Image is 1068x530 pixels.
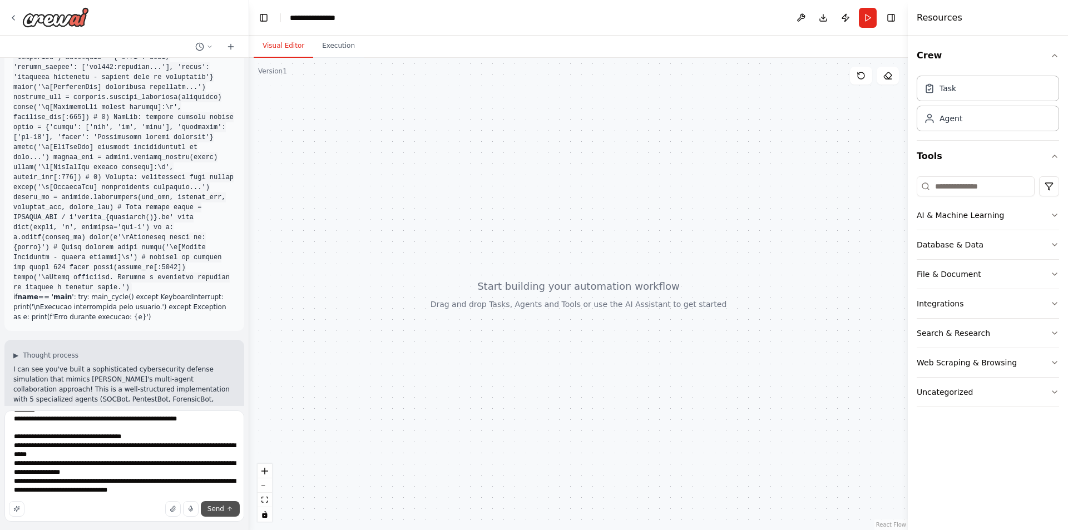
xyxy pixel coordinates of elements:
button: zoom in [258,464,272,478]
div: Search & Research [917,328,990,339]
button: Click to speak your automation idea [183,501,199,517]
span: Thought process [23,351,78,360]
button: Search & Research [917,319,1059,348]
button: Send [201,501,240,517]
img: Logo [22,7,89,27]
button: Uncategorized [917,378,1059,407]
div: React Flow controls [258,464,272,522]
button: ▶Thought process [13,351,78,360]
strong: main [53,293,72,301]
p: if == ' ': try: main_cycle() except KeyboardInterrupt: print('\nExecucao interrompida pelo usuari... [13,292,235,322]
div: AI & Machine Learning [917,210,1004,221]
button: toggle interactivity [258,507,272,522]
div: Crew [917,71,1059,140]
div: Database & Data [917,239,983,250]
button: Integrations [917,289,1059,318]
button: fit view [258,493,272,507]
button: Start a new chat [222,40,240,53]
button: Hide left sidebar [256,10,271,26]
button: Hide right sidebar [883,10,899,26]
button: Database & Data [917,230,1059,259]
h4: Resources [917,11,962,24]
div: Web Scraping & Browsing [917,357,1017,368]
div: Uncategorized [917,387,973,398]
div: File & Document [917,269,981,280]
div: Version 1 [258,67,287,76]
button: Switch to previous chat [191,40,217,53]
a: React Flow attribution [876,522,906,528]
button: Visual Editor [254,34,313,58]
span: ▶ [13,351,18,360]
button: Web Scraping & Browsing [917,348,1059,377]
p: I can see you've built a sophisticated cybersecurity defense simulation that mimics [PERSON_NAME]... [13,364,235,424]
button: zoom out [258,478,272,493]
button: Improve this prompt [9,501,24,517]
div: Task [940,83,956,94]
span: Send [207,504,224,513]
button: Tools [917,141,1059,172]
div: Agent [940,113,962,124]
button: Upload files [165,501,181,517]
nav: breadcrumb [290,12,345,23]
button: Execution [313,34,364,58]
div: Tools [917,172,1059,416]
strong: name [18,293,38,301]
button: AI & Machine Learning [917,201,1059,230]
button: Crew [917,40,1059,71]
button: File & Document [917,260,1059,289]
div: Integrations [917,298,963,309]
